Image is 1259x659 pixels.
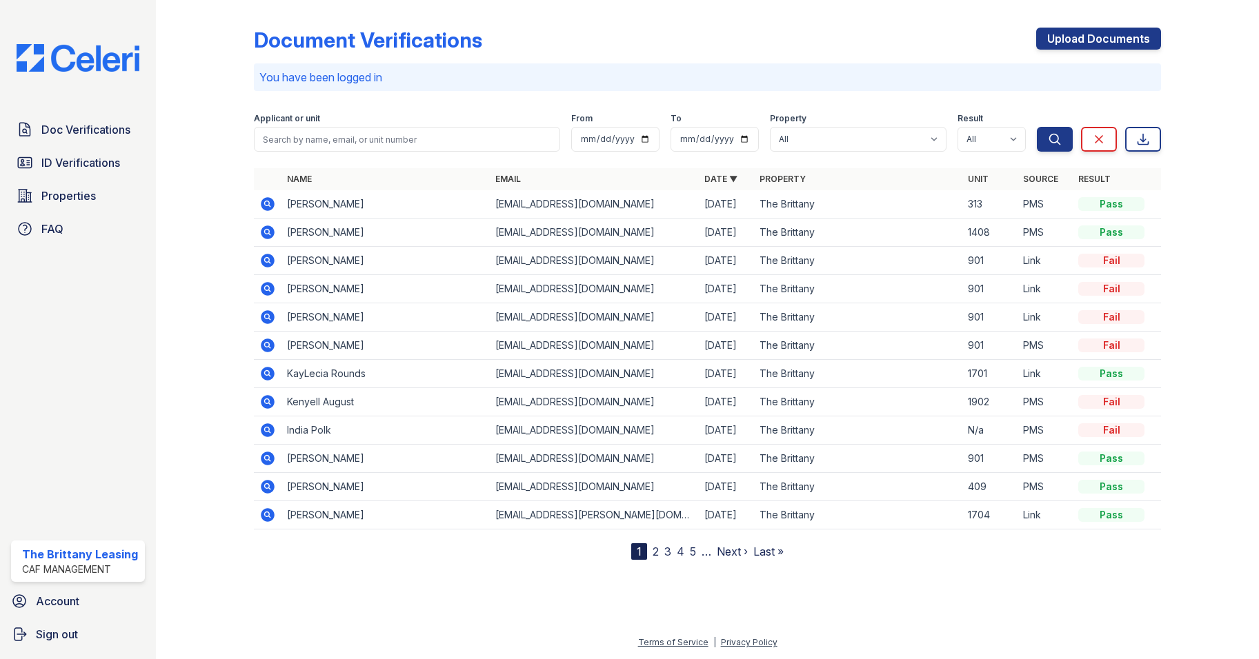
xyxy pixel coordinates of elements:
[281,360,490,388] td: KayLecia Rounds
[699,501,754,529] td: [DATE]
[1023,174,1058,184] a: Source
[962,332,1018,360] td: 901
[702,543,711,560] span: …
[490,190,699,219] td: [EMAIL_ADDRESS][DOMAIN_NAME]
[41,154,120,171] span: ID Verifications
[281,445,490,473] td: [PERSON_NAME]
[962,247,1018,275] td: 901
[962,445,1018,473] td: 901
[490,473,699,501] td: [EMAIL_ADDRESS][DOMAIN_NAME]
[754,190,963,219] td: The Brittany
[1018,303,1073,332] td: Link
[281,247,490,275] td: [PERSON_NAME]
[1018,275,1073,303] td: Link
[699,416,754,445] td: [DATE]
[495,174,521,184] a: Email
[690,545,696,558] a: 5
[754,303,963,332] td: The Brittany
[11,215,145,243] a: FAQ
[41,121,130,138] span: Doc Verifications
[281,303,490,332] td: [PERSON_NAME]
[699,473,754,501] td: [DATE]
[281,388,490,416] td: Kenyell August
[754,445,963,473] td: The Brittany
[699,445,754,473] td: [DATE]
[1018,501,1073,529] td: Link
[754,360,963,388] td: The Brittany
[631,543,647,560] div: 1
[1078,395,1144,409] div: Fail
[281,219,490,247] td: [PERSON_NAME]
[1078,367,1144,381] div: Pass
[754,219,963,247] td: The Brittany
[571,113,593,124] label: From
[958,113,983,124] label: Result
[36,593,79,609] span: Account
[281,275,490,303] td: [PERSON_NAME]
[754,332,963,360] td: The Brittany
[490,219,699,247] td: [EMAIL_ADDRESS][DOMAIN_NAME]
[490,360,699,388] td: [EMAIL_ADDRESS][DOMAIN_NAME]
[490,332,699,360] td: [EMAIL_ADDRESS][DOMAIN_NAME]
[1018,388,1073,416] td: PMS
[1018,416,1073,445] td: PMS
[490,388,699,416] td: [EMAIL_ADDRESS][DOMAIN_NAME]
[1078,174,1111,184] a: Result
[1078,452,1144,465] div: Pass
[962,303,1018,332] td: 901
[713,637,716,647] div: |
[754,416,963,445] td: The Brittany
[1078,480,1144,494] div: Pass
[1078,310,1144,324] div: Fail
[754,388,963,416] td: The Brittany
[22,546,138,562] div: The Brittany Leasing
[699,190,754,219] td: [DATE]
[254,127,561,152] input: Search by name, email, or unit number
[36,626,78,642] span: Sign out
[1078,282,1144,296] div: Fail
[1078,197,1144,211] div: Pass
[664,545,671,558] a: 3
[962,388,1018,416] td: 1902
[490,416,699,445] td: [EMAIL_ADDRESS][DOMAIN_NAME]
[254,28,482,52] div: Document Verifications
[1078,225,1144,239] div: Pass
[259,69,1156,85] p: You have been logged in
[962,275,1018,303] td: 901
[6,587,150,615] a: Account
[699,332,754,360] td: [DATE]
[754,275,963,303] td: The Brittany
[281,473,490,501] td: [PERSON_NAME]
[281,416,490,445] td: India Polk
[1018,332,1073,360] td: PMS
[1018,445,1073,473] td: PMS
[490,247,699,275] td: [EMAIL_ADDRESS][DOMAIN_NAME]
[1201,604,1245,645] iframe: chat widget
[490,275,699,303] td: [EMAIL_ADDRESS][DOMAIN_NAME]
[704,174,737,184] a: Date ▼
[962,190,1018,219] td: 313
[1018,360,1073,388] td: Link
[962,473,1018,501] td: 409
[753,545,784,558] a: Last »
[41,187,96,204] span: Properties
[11,149,145,176] a: ID Verifications
[1078,254,1144,267] div: Fail
[11,116,145,143] a: Doc Verifications
[699,303,754,332] td: [DATE]
[962,360,1018,388] td: 1701
[968,174,989,184] a: Unit
[770,113,806,124] label: Property
[6,620,150,648] a: Sign out
[671,113,682,124] label: To
[754,501,963,529] td: The Brittany
[490,501,699,529] td: [EMAIL_ADDRESS][PERSON_NAME][DOMAIN_NAME]
[653,545,659,558] a: 2
[1018,473,1073,501] td: PMS
[754,247,963,275] td: The Brittany
[962,416,1018,445] td: N/a
[281,501,490,529] td: [PERSON_NAME]
[254,113,320,124] label: Applicant or unit
[699,219,754,247] td: [DATE]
